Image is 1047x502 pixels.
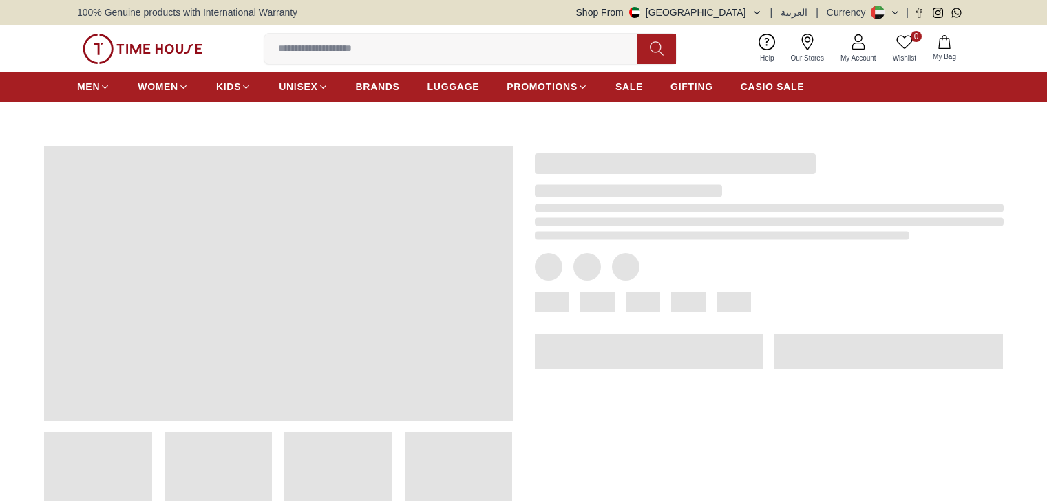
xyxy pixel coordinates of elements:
[670,74,713,99] a: GIFTING
[933,8,943,18] a: Instagram
[816,6,818,19] span: |
[615,80,643,94] span: SALE
[77,80,100,94] span: MEN
[914,8,924,18] a: Facebook
[835,53,882,63] span: My Account
[356,74,400,99] a: BRANDS
[752,31,783,66] a: Help
[356,80,400,94] span: BRANDS
[83,34,202,64] img: ...
[741,80,805,94] span: CASIO SALE
[216,80,241,94] span: KIDS
[827,6,871,19] div: Currency
[885,31,924,66] a: 0Wishlist
[507,74,588,99] a: PROMOTIONS
[77,6,297,19] span: 100% Genuine products with International Warranty
[781,6,807,19] button: العربية
[615,74,643,99] a: SALE
[138,80,178,94] span: WOMEN
[629,7,640,18] img: United Arab Emirates
[924,32,964,65] button: My Bag
[785,53,829,63] span: Our Stores
[906,6,909,19] span: |
[427,80,480,94] span: LUGGAGE
[951,8,962,18] a: Whatsapp
[783,31,832,66] a: Our Stores
[138,74,189,99] a: WOMEN
[77,74,110,99] a: MEN
[279,74,328,99] a: UNISEX
[576,6,762,19] button: Shop From[GEOGRAPHIC_DATA]
[216,74,251,99] a: KIDS
[427,74,480,99] a: LUGGAGE
[770,6,773,19] span: |
[887,53,922,63] span: Wishlist
[911,31,922,42] span: 0
[507,80,578,94] span: PROMOTIONS
[754,53,780,63] span: Help
[670,80,713,94] span: GIFTING
[927,52,962,62] span: My Bag
[279,80,317,94] span: UNISEX
[741,74,805,99] a: CASIO SALE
